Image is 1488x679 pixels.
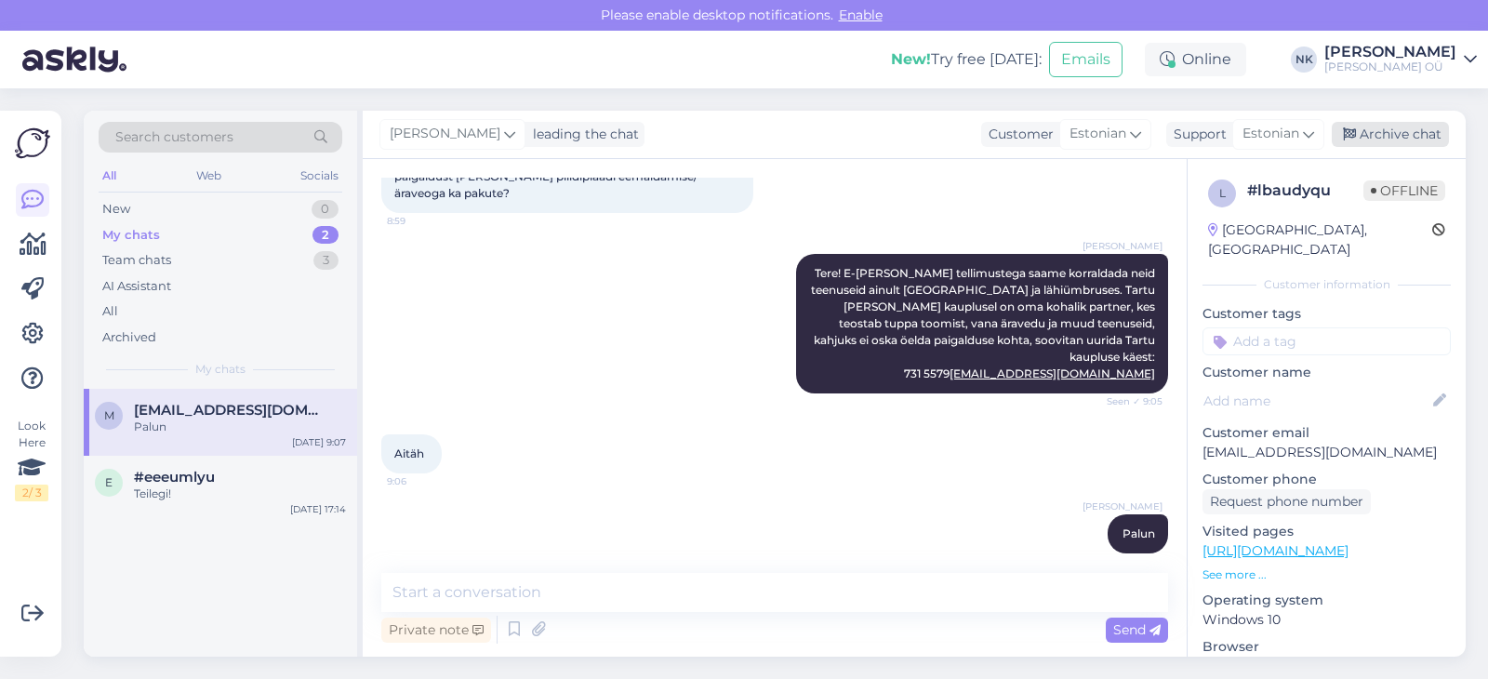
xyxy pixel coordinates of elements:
span: Estonian [1242,124,1299,144]
span: Offline [1363,180,1445,201]
div: Online [1145,43,1246,76]
div: 0 [312,200,339,219]
p: Customer tags [1202,304,1451,324]
span: Palun [1123,526,1155,540]
div: # lbaudyqu [1247,180,1363,202]
p: See more ... [1202,566,1451,583]
div: [DATE] 17:14 [290,502,346,516]
span: Enable [833,7,888,23]
span: Send [1113,621,1161,638]
div: AI Assistant [102,277,171,296]
p: Windows 10 [1202,610,1451,630]
img: Askly Logo [15,126,50,161]
div: 2 / 3 [15,485,48,501]
div: My chats [102,226,160,245]
span: m [104,408,114,422]
div: Support [1166,125,1227,144]
p: [EMAIL_ADDRESS][DOMAIN_NAME] [1202,443,1451,462]
div: Teilegi! [134,486,346,502]
div: 3 [313,251,339,270]
div: All [99,164,120,188]
div: [PERSON_NAME] [1324,45,1456,60]
span: Search customers [115,127,233,147]
div: Socials [297,164,342,188]
p: Customer email [1202,423,1451,443]
span: maikki.lemetti@gmail.com [134,402,327,419]
span: [PERSON_NAME] [1083,239,1162,253]
p: Customer name [1202,363,1451,382]
div: Web [193,164,225,188]
div: Look Here [15,418,48,501]
span: Aitäh [394,446,424,460]
p: Operating system [1202,591,1451,610]
div: [PERSON_NAME] OÜ [1324,60,1456,74]
a: [URL][DOMAIN_NAME] [1202,542,1348,559]
div: leading the chat [525,125,639,144]
div: Archive chat [1332,122,1449,147]
span: 8:59 [387,214,457,228]
div: Private note [381,618,491,643]
div: Team chats [102,251,171,270]
div: [GEOGRAPHIC_DATA], [GEOGRAPHIC_DATA] [1208,220,1432,260]
span: #eeeumlyu [134,469,215,486]
p: Visited pages [1202,522,1451,541]
a: [EMAIL_ADDRESS][DOMAIN_NAME] [950,366,1155,380]
input: Add name [1203,391,1429,411]
div: 2 [312,226,339,245]
a: [PERSON_NAME][PERSON_NAME] OÜ [1324,45,1477,74]
b: New! [891,50,931,68]
div: New [102,200,130,219]
div: Customer [981,125,1054,144]
span: Estonian [1069,124,1126,144]
div: Try free [DATE]: [891,48,1042,71]
input: Add a tag [1202,327,1451,355]
span: My chats [195,361,246,378]
div: Archived [102,328,156,347]
p: Browser [1202,637,1451,657]
div: NK [1291,47,1317,73]
span: e [105,475,113,489]
span: [PERSON_NAME] [390,124,500,144]
div: Customer information [1202,276,1451,293]
div: Request phone number [1202,489,1371,514]
div: All [102,302,118,321]
span: l [1219,186,1226,200]
button: Emails [1049,42,1123,77]
div: Palun [134,419,346,435]
span: Tere! E-[PERSON_NAME] tellimustega saame korraldada neid teenuseid ainult [GEOGRAPHIC_DATA] ja lä... [811,266,1158,380]
div: [DATE] 9:07 [292,435,346,449]
span: 9:06 [387,474,457,488]
p: Customer phone [1202,470,1451,489]
span: Seen ✓ 9:07 [1093,554,1162,568]
span: [PERSON_NAME] [1083,499,1162,513]
span: Seen ✓ 9:05 [1093,394,1162,408]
